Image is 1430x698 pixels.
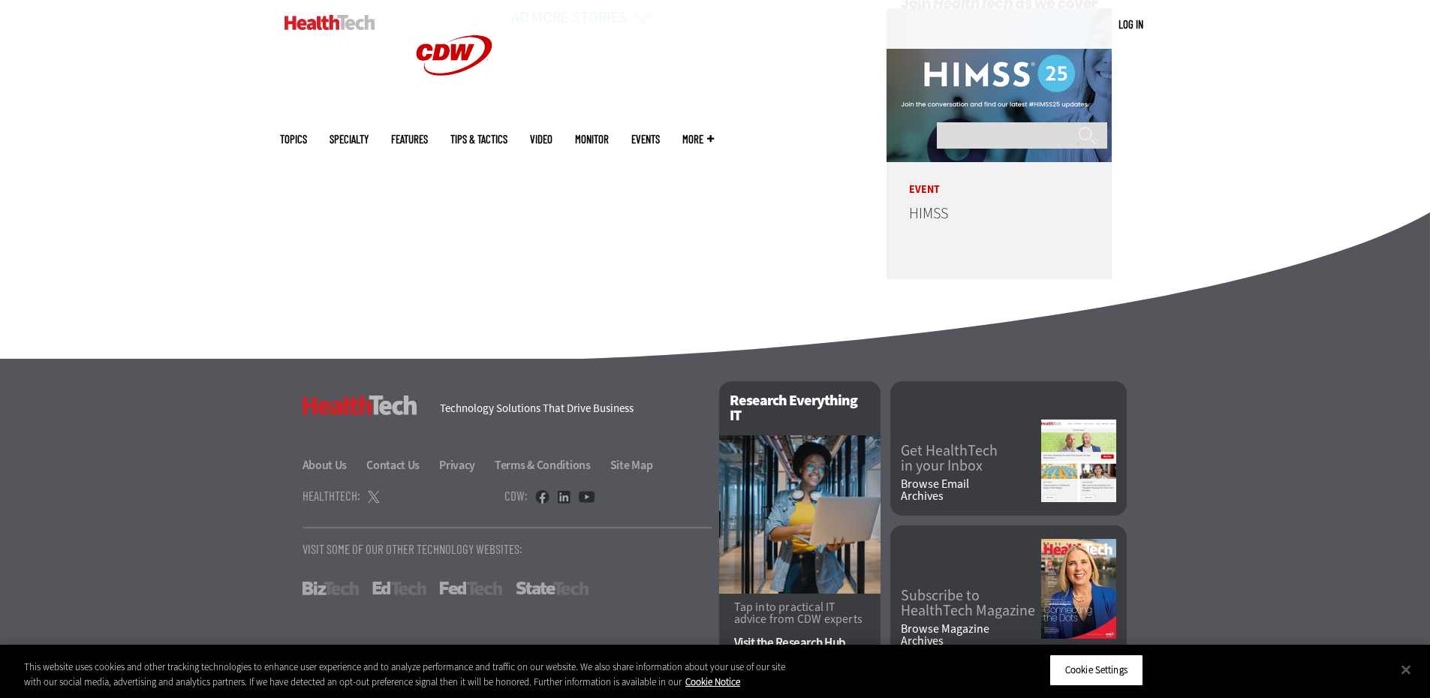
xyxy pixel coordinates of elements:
[398,99,510,115] a: CDW
[504,489,528,502] h4: CDW:
[1118,17,1143,31] a: Log in
[440,582,502,595] a: FedTech
[901,623,1041,647] a: Browse MagazineArchives
[631,134,660,145] a: Events
[303,489,360,502] h4: HealthTech:
[1049,654,1143,686] button: Cookie Settings
[24,660,787,689] div: This website uses cookies and other tracking technologies to enhance user experience and to analy...
[734,601,866,625] p: Tap into practical IT advice from CDW experts
[330,134,369,145] span: Specialty
[901,444,1041,474] a: Get HealthTechin your Inbox
[610,457,653,473] a: Site Map
[303,543,712,555] p: Visit Some Of Our Other Technology Websites:
[440,403,700,414] h4: Technology Solutions That Drive Business
[1041,420,1116,502] img: newsletter screenshot
[372,582,426,595] a: EdTech
[1041,539,1116,639] img: Summer 2025 cover
[682,134,714,145] span: More
[1118,17,1143,32] div: User menu
[575,134,609,145] a: MonITor
[366,457,437,473] a: Contact Us
[391,134,428,145] a: Features
[284,15,375,30] img: Home
[280,134,307,145] span: Topics
[495,457,608,473] a: Terms & Conditions
[1389,653,1422,686] button: Close
[439,457,492,473] a: Privacy
[685,675,740,688] a: More information about your privacy
[303,396,417,415] h3: HealthTech
[530,134,552,145] a: Video
[303,457,365,473] a: About Us
[887,162,1112,195] p: Event
[734,636,866,649] a: Visit the Research Hub
[450,134,507,145] a: Tips & Tactics
[719,381,881,435] h2: Research Everything IT
[303,582,359,595] a: BizTech
[901,588,1041,618] a: Subscribe toHealthTech Magazine
[516,582,589,595] a: StateTech
[909,203,948,224] a: HIMSS
[901,478,1041,502] a: Browse EmailArchives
